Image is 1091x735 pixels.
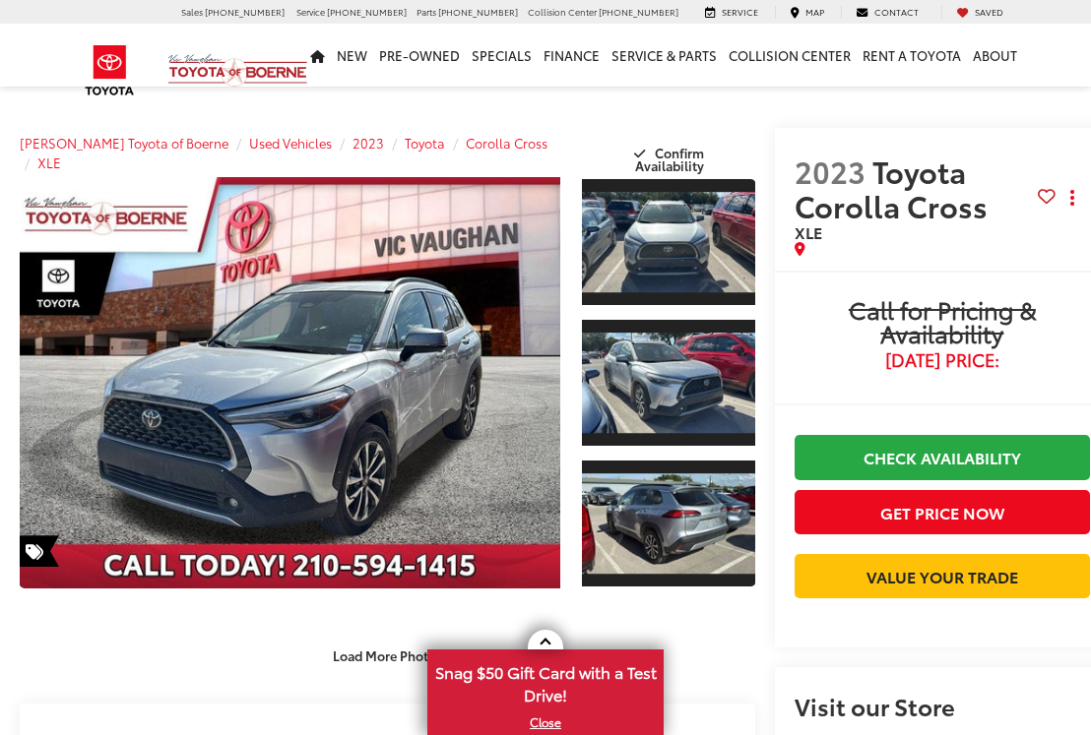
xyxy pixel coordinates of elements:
[438,5,518,18] span: [PHONE_NUMBER]
[327,5,407,18] span: [PHONE_NUMBER]
[296,5,325,18] span: Service
[857,24,967,87] a: Rent a Toyota
[582,459,755,588] a: Expand Photo 3
[20,535,59,567] span: Special
[20,177,560,588] a: Expand Photo 0
[841,6,933,19] a: Contact
[606,24,723,87] a: Service & Parts: Opens in a new tab
[15,176,566,589] img: 2023 Toyota Corolla Cross XLE
[417,5,436,18] span: Parts
[722,5,758,18] span: Service
[249,134,332,152] a: Used Vehicles
[975,5,1003,18] span: Saved
[405,134,445,152] a: Toyota
[73,38,147,102] img: Toyota
[599,5,678,18] span: [PHONE_NUMBER]
[319,639,456,673] button: Load More Photos
[304,24,331,87] a: Home
[1056,181,1090,215] button: Actions
[205,5,285,18] span: [PHONE_NUMBER]
[528,5,597,18] span: Collision Center
[795,297,1090,350] span: Call for Pricing & Availability
[775,6,839,19] a: Map
[373,24,466,87] a: Pre-Owned
[690,6,773,19] a: Service
[795,490,1090,534] button: Get Price Now
[582,177,755,307] a: Expand Photo 1
[353,134,384,152] a: 2023
[941,6,1018,19] a: My Saved Vehicles
[795,693,1090,718] h2: Visit our Store
[331,24,373,87] a: New
[466,24,538,87] a: Specials
[967,24,1023,87] a: About
[1070,190,1074,206] span: dropdown dots
[580,192,757,292] img: 2023 Toyota Corolla Cross XLE
[429,651,662,711] span: Snag $50 Gift Card with a Test Drive!
[795,220,822,243] span: XLE
[795,150,866,192] span: 2023
[20,134,228,152] a: [PERSON_NAME] Toyota of Boerne
[635,144,704,174] span: Confirm Availability
[795,350,1090,370] span: [DATE] Price:
[874,5,919,18] span: Contact
[538,24,606,87] a: Finance
[466,134,547,152] a: Corolla Cross
[580,473,757,574] img: 2023 Toyota Corolla Cross XLE
[181,5,203,18] span: Sales
[588,136,754,170] button: Confirm Availability
[167,53,308,88] img: Vic Vaughan Toyota of Boerne
[37,153,61,171] a: XLE
[795,554,1090,598] a: Value Your Trade
[795,435,1090,479] a: Check Availability
[805,5,824,18] span: Map
[795,150,995,226] span: Toyota Corolla Cross
[582,318,755,448] a: Expand Photo 2
[723,24,857,87] a: Collision Center
[580,333,757,433] img: 2023 Toyota Corolla Cross XLE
